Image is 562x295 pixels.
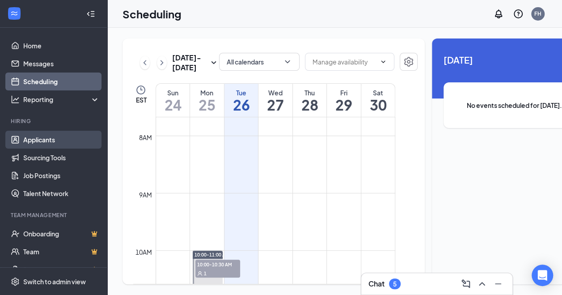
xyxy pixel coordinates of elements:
[361,88,395,97] div: Sat
[23,95,100,104] div: Reporting
[400,53,418,73] a: Settings
[361,97,395,112] h1: 30
[190,97,224,112] h1: 25
[400,53,418,71] button: Settings
[23,73,100,90] a: Scheduling
[11,277,20,286] svg: Settings
[23,225,100,243] a: OnboardingCrown
[534,10,541,17] div: FH
[224,88,258,97] div: Tue
[380,58,387,65] svg: ChevronDown
[172,53,208,73] h3: [DATE] - [DATE]
[156,88,190,97] div: Sun
[293,88,327,97] div: Thu
[23,184,100,202] a: Talent Network
[493,9,504,19] svg: Notifications
[461,278,471,289] svg: ComposeMessage
[197,271,203,276] svg: User
[11,117,98,125] div: Hiring
[219,53,300,71] button: All calendarsChevronDown
[361,84,395,117] a: August 30, 2025
[475,277,489,291] button: ChevronUp
[23,261,100,278] a: DocumentsCrown
[368,279,385,289] h3: Chat
[513,9,524,19] svg: QuestionInfo
[137,190,154,200] div: 9am
[327,97,361,112] h1: 29
[140,57,149,68] svg: ChevronLeft
[224,97,258,112] h1: 26
[123,6,182,21] h1: Scheduling
[327,88,361,97] div: Fri
[137,133,154,142] div: 8am
[23,167,100,184] a: Job Postings
[10,9,19,18] svg: WorkstreamLogo
[293,84,327,117] a: August 28, 2025
[493,278,503,289] svg: Minimize
[491,277,505,291] button: Minimize
[258,88,292,97] div: Wed
[86,9,95,18] svg: Collapse
[23,37,100,55] a: Home
[313,57,376,67] input: Manage availability
[393,280,397,288] div: 5
[23,149,100,167] a: Sourcing Tools
[11,95,20,104] svg: Analysis
[190,88,224,97] div: Mon
[23,131,100,149] a: Applicants
[224,84,258,117] a: August 26, 2025
[157,56,167,69] button: ChevronRight
[477,278,487,289] svg: ChevronUp
[327,84,361,117] a: August 29, 2025
[156,97,190,112] h1: 24
[190,84,224,117] a: August 25, 2025
[459,277,473,291] button: ComposeMessage
[156,84,190,117] a: August 24, 2025
[532,265,553,286] div: Open Intercom Messenger
[208,57,219,68] svg: SmallChevronDown
[403,56,414,67] svg: Settings
[194,252,229,258] span: 10:00-11:00 AM
[140,56,150,69] button: ChevronLeft
[11,211,98,219] div: Team Management
[23,243,100,261] a: TeamCrown
[195,260,240,269] span: 10:00-10:30 AM
[134,247,154,257] div: 10am
[135,85,146,95] svg: Clock
[258,84,292,117] a: August 27, 2025
[135,95,146,104] span: EST
[293,97,327,112] h1: 28
[23,55,100,73] a: Messages
[157,57,166,68] svg: ChevronRight
[204,270,207,277] span: 1
[283,57,292,66] svg: ChevronDown
[23,277,86,286] div: Switch to admin view
[258,97,292,112] h1: 27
